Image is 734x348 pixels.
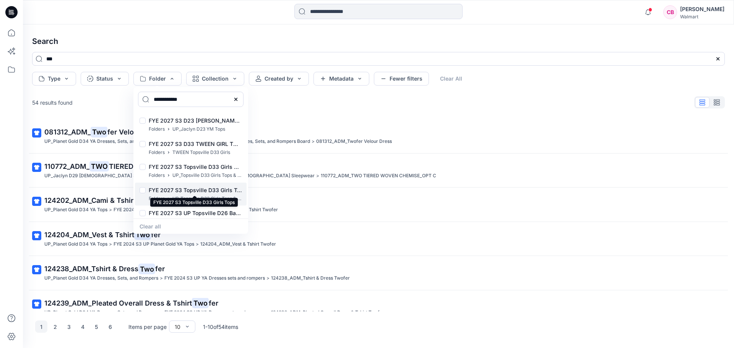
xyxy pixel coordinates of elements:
p: TWEEN Topsville D33 Girls [172,149,230,157]
p: UP_Topsville D33 Girls Tops & Bottoms [172,172,242,180]
span: 081312_ADM_ [44,128,91,136]
p: UP_Jaclyn D29 Ladies Sleep [44,172,145,180]
a: 124238_ADM_Tshirt & DressTwoferUP_Planet Gold D34 YA Dresses, Sets, and Rompers>FYE 2024 S3 UP YA... [28,259,729,287]
a: 124202_ADM_Cami & TshirtTwoferUP_Planet Gold D34 YA Tops>FYE 2024 S3 UP Planet Gold YA Tops>12420... [28,191,729,219]
span: fer Velour Dress [107,128,162,136]
p: Items per page [128,323,167,331]
p: UP_Planet Gold D34 YA Dresses, Sets, and Rompers [44,274,158,282]
span: fer [155,265,165,273]
p: Folders [149,195,165,203]
p: > [160,274,163,282]
p: > [266,274,270,282]
div: FYE 2027 S3 UP Topsville D26 Baby Boy Seasonal [135,206,247,229]
button: Folder [133,72,182,86]
span: 124239_ADM_Pleated Overall Dress & Tshirt [44,299,192,307]
p: UP_Topsville D33 Girls Tops & Bottoms [172,195,242,203]
button: Collection [186,72,244,86]
p: 081312_ADM_Twofer Velour Dress [316,138,392,146]
button: 5 [90,320,102,333]
div: [PERSON_NAME] [680,5,724,14]
p: Folders [149,125,165,133]
div: FYE 2027 S3 Topsville D33 Girls Tops [135,183,247,206]
a: 110772_ADM_TWOTIERED WOVEN CHEMISE_OPT CUP_Jaclyn D29 [DEMOGRAPHIC_DATA] Sleep>UP FYE 2024 S2 [PE... [28,157,729,185]
h4: Search [26,31,731,52]
button: Created by [249,72,309,86]
div: FYE 2027 S3 D23 Jaclyn YM Tops GT IMPORTS [135,113,247,136]
button: Type [32,72,76,86]
p: UP_Planet Gold D34 YA Tops [44,206,107,214]
span: 124202_ADM_Cami & Tshirt [44,196,136,204]
p: > [312,138,315,146]
p: UP_Jaclyn D23 YM Tops [172,125,225,133]
div: 10 [175,323,180,331]
p: UP_Planet Gold D34 YA Dresses, Sets, and Rompers [44,138,158,146]
p: FYE 2027 S3 Topsville D33 Girls Bottoms [149,162,242,172]
p: FYE 2024 S3 UP YA Dresses sets and rompers [164,309,265,317]
a: 081312_ADM_Twofer Velour DressUP_Planet Gold D34 YA Dresses, Sets, and Rompers>FYE2023 S4 UP_Plan... [28,122,729,150]
a: 124204_ADM_Vest & TshirtTwoferUP_Planet Gold D34 YA Tops>FYE 2024 S3 UP Planet Gold YA Tops>12420... [28,225,729,253]
p: Folders [149,218,165,226]
a: 124239_ADM_Pleated Overall Dress & TshirtTwoferUP_Planet Gold D34 YA Dresses, Sets, and Rompers>F... [28,293,729,321]
span: TIERED WOVEN CHEMISE_OPT C [109,162,219,170]
span: 110772_ADM_ [44,162,89,170]
span: 124238_ADM_Tshirt & Dress [44,265,138,273]
div: CB [663,5,677,19]
mark: Two [192,298,209,308]
p: > [109,206,112,214]
p: > [160,309,163,317]
p: FYE 2027 S3 Topsville D33 Girls Tops [149,186,242,195]
p: Folders [149,172,165,180]
button: Status [81,72,129,86]
p: 124238_ADM_Tshirt & Dress Twofer [271,274,350,282]
p: FYE 2024 S3 UP Planet Gold YA Tops [114,240,194,248]
p: 124239_ADM_Pleated Overall Dress & Tshirt Twofer [271,309,384,317]
p: > [109,240,112,248]
button: Metadata [313,72,369,86]
p: FYE 2027 S3 UP Topsville D26 Baby Boy Seasonal [149,209,242,218]
p: FYE 2024 S3 UP YA Dresses sets and rompers [164,274,265,282]
p: UP_Planet Gold D34 YA Tops [44,240,107,248]
p: > [316,172,319,180]
button: 3 [63,320,75,333]
p: FYE 2027 S3 D33 TWEEN GIRL TOPSVILLE [149,139,242,149]
p: > [196,240,199,248]
div: Walmart [680,14,724,19]
mark: Two [138,264,155,274]
p: > [266,309,270,317]
button: Fewer filters [374,72,429,86]
p: FYE 2027 S3 D23 [PERSON_NAME] YM Tops GT IMPORTS [149,116,242,125]
span: fer [151,231,161,239]
p: Folders [149,149,165,157]
button: 6 [104,320,116,333]
p: 1 - 10 of 54 items [203,323,238,331]
div: FYE 2027 S3 D33 TWEEN GIRL TOPSVILLE [135,136,247,160]
mark: TWO [89,161,109,172]
div: FYE 2027 S3 Topsville D33 Girls Bottoms [135,159,247,183]
mark: Two [134,229,151,240]
span: fer [209,299,218,307]
mark: Two [91,126,107,137]
p: UP_Topsville_D26_Seasonal Events_Baby Boy [172,218,242,226]
button: 1 [35,320,47,333]
p: 110772_ADM_TWO TIERED WOVEN CHEMISE_OPT C [321,172,436,180]
button: 4 [76,320,89,333]
span: 124204_ADM_Vest & Tshirt [44,231,134,239]
p: 54 results found [32,99,73,107]
button: 2 [49,320,61,333]
p: FYE 2024 S3 UP Planet Gold YA Tops [114,206,194,214]
p: UP_Planet Gold D34 YA Dresses, Sets, and Rompers [44,309,158,317]
p: 124204_ADM_Vest & Tshirt Twofer [200,240,276,248]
